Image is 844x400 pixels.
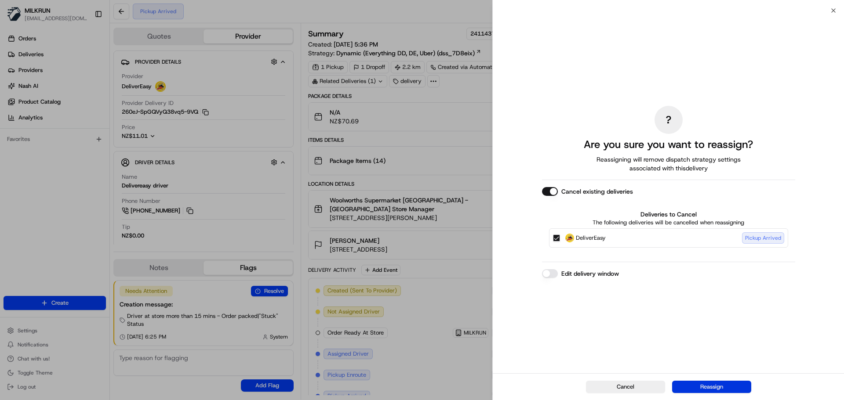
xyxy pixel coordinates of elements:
[584,137,753,151] h2: Are you sure you want to reassign?
[561,269,619,278] label: Edit delivery window
[586,381,665,393] button: Cancel
[561,187,633,196] label: Cancel existing deliveries
[549,210,788,219] label: Deliveries to Cancel
[565,234,574,242] img: DeliverEasy
[672,381,751,393] button: Reassign
[584,155,753,173] span: Reassigning will remove dispatch strategy settings associated with this delivery
[549,219,788,227] p: The following deliveries will be cancelled when reassigning
[576,234,606,242] span: DeliverEasy
[655,106,683,134] div: ?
